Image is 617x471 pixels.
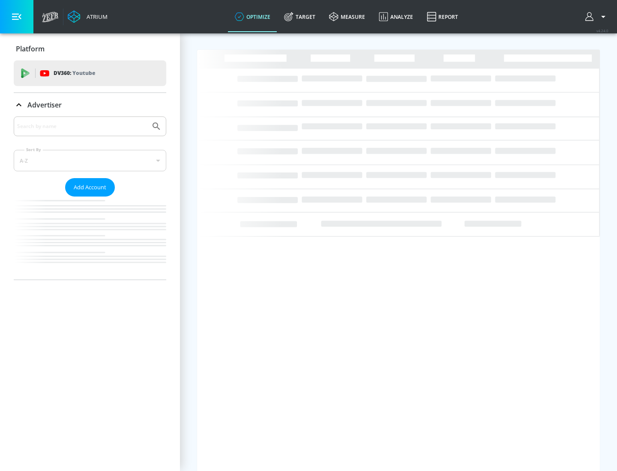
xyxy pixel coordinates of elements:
a: Atrium [68,10,108,23]
a: optimize [228,1,277,32]
a: measure [322,1,372,32]
span: v 4.24.0 [596,28,608,33]
div: A-Z [14,150,166,171]
a: Analyze [372,1,420,32]
p: Advertiser [27,100,62,110]
a: Target [277,1,322,32]
nav: list of Advertiser [14,197,166,280]
div: Atrium [83,13,108,21]
span: Add Account [74,182,106,192]
p: Youtube [72,69,95,78]
div: Advertiser [14,93,166,117]
div: DV360: Youtube [14,60,166,86]
p: Platform [16,44,45,54]
button: Add Account [65,178,115,197]
a: Report [420,1,465,32]
input: Search by name [17,121,147,132]
div: Platform [14,37,166,61]
label: Sort By [24,147,43,152]
p: DV360: [54,69,95,78]
div: Advertiser [14,116,166,280]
